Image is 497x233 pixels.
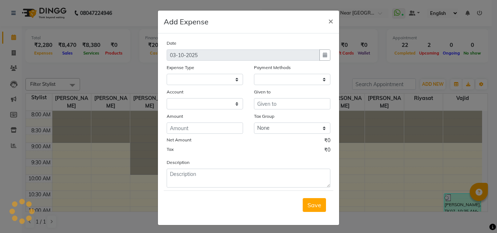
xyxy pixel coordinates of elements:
[328,15,333,26] span: ×
[324,146,330,156] span: ₹0
[167,137,191,143] label: Net Amount
[167,113,183,120] label: Amount
[307,201,321,209] span: Save
[167,89,183,95] label: Account
[322,11,339,31] button: Close
[254,98,330,109] input: Given to
[167,64,194,71] label: Expense Type
[324,137,330,146] span: ₹0
[167,122,243,134] input: Amount
[164,16,208,27] h5: Add Expense
[167,40,176,47] label: Date
[167,159,190,166] label: Description
[254,64,291,71] label: Payment Methods
[167,146,174,153] label: Tax
[254,89,271,95] label: Given to
[254,113,274,120] label: Tax Group
[303,198,326,212] button: Save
